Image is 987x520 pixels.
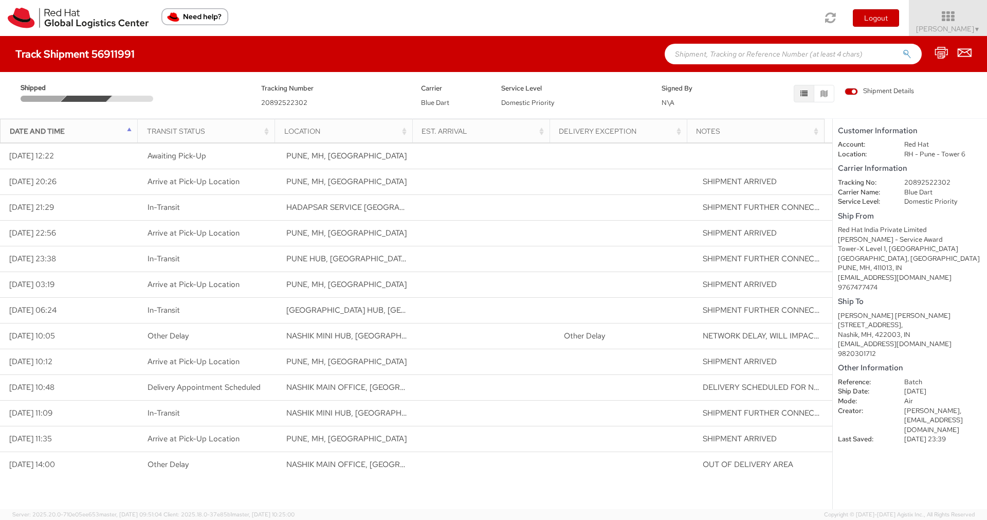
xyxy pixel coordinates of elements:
span: PUNE, MH, IN [286,176,407,187]
span: NETWORK DELAY, WILL IMPACT DELIVERY [703,331,857,341]
span: N\A [662,98,674,107]
div: [EMAIL_ADDRESS][DOMAIN_NAME] [838,339,982,349]
div: [EMAIL_ADDRESS][DOMAIN_NAME] [838,273,982,283]
span: Awaiting Pick-Up [148,151,206,161]
img: rh-logistics-00dfa346123c4ec078e1.svg [8,8,149,28]
span: In-Transit [148,254,180,264]
span: PUNE, MH, IN [286,356,407,367]
span: NASHIK MINI HUB, NASHIK, MAHARASHTRA [286,408,517,418]
button: Need help? [161,8,228,25]
span: Client: 2025.18.0-37e85b1 [163,511,295,518]
h5: Signed By [662,85,726,92]
div: Transit Status [147,126,272,136]
dt: Mode: [830,397,897,406]
div: Est. Arrival [422,126,546,136]
span: DELIVERY SCHEDULED FOR NEXT WORKING DAY [703,382,884,392]
span: In-Transit [148,202,180,212]
span: ▼ [974,25,980,33]
dt: Creator: [830,406,897,416]
span: HADAPSAR SERVICE CENTRE, PUNE, MAHARASHTRA [286,202,608,212]
span: SHIPMENT ARRIVED [703,356,777,367]
span: OUT OF DELIVERY AREA [703,459,793,470]
span: NASHIK MAIN OFFICE, NASHIK, MAHARASHTRA [286,382,531,392]
h5: Customer Information [838,127,982,135]
h5: Carrier Information [838,164,982,173]
span: SHIPMENT ARRIVED [703,228,777,238]
span: Shipment Details [845,86,914,96]
label: Shipment Details [845,86,914,98]
span: Domestic Priority [501,98,554,107]
span: Arrive at Pick-Up Location [148,228,240,238]
span: Other Delay [564,331,605,341]
span: PUNE, MH, IN [286,434,407,444]
span: master, [DATE] 10:25:00 [232,511,295,518]
span: Server: 2025.20.0-710e05ee653 [12,511,162,518]
div: Date and Time [10,126,135,136]
span: Delivery Appointment Scheduled [148,382,261,392]
dt: Ship Date: [830,387,897,397]
h5: Service Level [501,85,646,92]
span: NASHIK MINI HUB, NASHIK, MAHARASHTRA [286,331,517,341]
div: Red Hat India Private Limited [PERSON_NAME] - Service Award [838,225,982,244]
h5: Tracking Number [261,85,406,92]
span: NASHIK MAIN OFFICE, NASHIK, MAHARASHTRA [286,459,531,470]
span: Arrive at Pick-Up Location [148,279,240,290]
h4: Track Shipment 56911991 [15,48,135,60]
div: Notes [696,126,821,136]
div: Delivery Exception [559,126,684,136]
h5: Ship To [838,297,982,306]
div: 9767477474 [838,283,982,293]
span: Other Delay [148,459,189,470]
dt: Tracking No: [830,178,897,188]
dt: Service Level: [830,197,897,207]
span: master, [DATE] 09:51:04 [99,511,162,518]
h5: Ship From [838,212,982,221]
span: Arrive at Pick-Up Location [148,434,240,444]
button: Logout [853,9,899,27]
div: [PERSON_NAME] [PERSON_NAME] [838,311,982,321]
input: Shipment, Tracking or Reference Number (at least 4 chars) [665,44,922,64]
span: 20892522302 [261,98,307,107]
div: 9820301712 [838,349,982,359]
span: Arrive at Pick-Up Location [148,356,240,367]
span: [PERSON_NAME], [904,406,961,415]
dt: Account: [830,140,897,150]
div: Tower-X Level 1, [GEOGRAPHIC_DATA] [GEOGRAPHIC_DATA], [GEOGRAPHIC_DATA] [838,244,982,263]
span: PUNE, MH, IN [286,228,407,238]
span: In-Transit [148,408,180,418]
span: SHIPMENT FURTHER CONNECTED [703,305,829,315]
dt: Reference: [830,378,897,387]
span: SHIPMENT ARRIVED [703,279,777,290]
span: SHIPMENT ARRIVED [703,434,777,444]
span: Copyright © [DATE]-[DATE] Agistix Inc., All Rights Reserved [824,511,975,519]
div: Location [284,126,409,136]
dt: Carrier Name: [830,188,897,198]
span: MUMBAI HUB, BHIWANDI, MAHARASHTRA [286,305,549,315]
span: [PERSON_NAME] [916,24,980,33]
span: Other Delay [148,331,189,341]
span: Arrive at Pick-Up Location [148,176,240,187]
div: PUNE, MH, 411013, IN [838,263,982,273]
span: Shipped [21,83,65,93]
span: SHIPMENT FURTHER CONNECTED [703,202,829,212]
span: In-Transit [148,305,180,315]
div: [STREET_ADDRESS], [838,320,982,330]
h5: Other Information [838,364,982,372]
span: SHIPMENT FURTHER CONNECTED [703,408,829,418]
span: SHIPMENT ARRIVED [703,176,777,187]
span: PUNE, MH, IN [286,151,407,161]
span: SHIPMENT FURTHER CONNECTED [703,254,829,264]
dt: Last Saved: [830,435,897,444]
span: PUNE, MH, IN [286,279,407,290]
dt: Location: [830,150,897,159]
span: Blue Dart [421,98,449,107]
h5: Carrier [421,85,486,92]
div: Nashik, MH, 422003, IN [838,330,982,340]
span: PUNE HUB, KONDHWA, MAHARASHTRA [286,254,491,264]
